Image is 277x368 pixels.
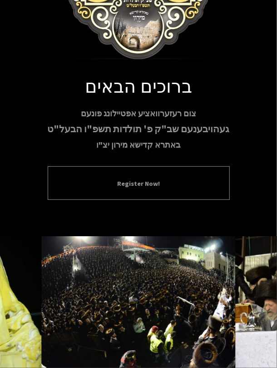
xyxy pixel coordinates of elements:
[48,107,230,120] p: צום רעזערוואציע אפטיילונג פונעם
[59,179,218,189] button: Register Now!
[48,75,230,96] h1: ברוכים הבאים
[48,122,230,137] p: געהויבענעם שב"ק פ' תולדות תשפ"ו הבעל"ט
[48,139,230,151] p: באתרא קדישא מירון יצ"ו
